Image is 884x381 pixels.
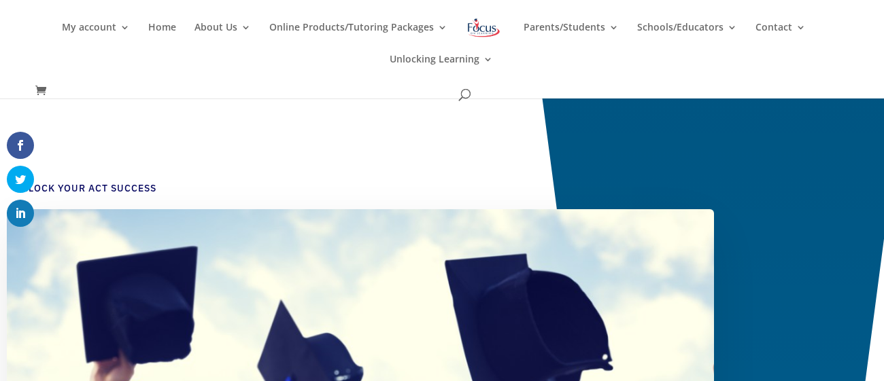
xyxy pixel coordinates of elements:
[14,182,694,202] h4: Unlock Your ACT Success
[194,22,251,54] a: About Us
[755,22,806,54] a: Contact
[62,22,130,54] a: My account
[524,22,619,54] a: Parents/Students
[466,16,501,40] img: Focus on Learning
[269,22,447,54] a: Online Products/Tutoring Packages
[148,22,176,54] a: Home
[390,54,493,86] a: Unlocking Learning
[637,22,737,54] a: Schools/Educators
